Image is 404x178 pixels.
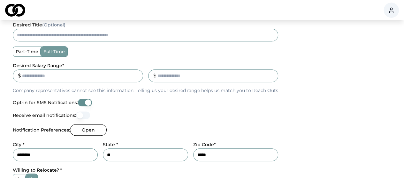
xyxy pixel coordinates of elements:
[13,142,25,147] label: City *
[41,47,67,56] label: full-time
[70,124,107,136] button: Open
[13,87,278,94] p: Company representatives cannot see this information. Telling us your desired range helps us match...
[153,72,156,80] div: $
[13,100,78,105] label: Opt-in for SMS Notifications:
[13,128,70,132] label: Notification Preferences:
[13,63,64,68] label: Desired Salary Range *
[193,142,216,147] label: Zip Code*
[13,22,65,28] label: desired title
[13,113,76,117] label: Receive email notifications:
[42,22,65,28] span: (Optional)
[13,47,41,56] label: part-time
[5,4,25,17] img: logo
[18,72,21,80] div: $
[148,63,150,68] label: _
[103,142,118,147] label: State *
[13,167,62,173] label: Willing to Relocate? *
